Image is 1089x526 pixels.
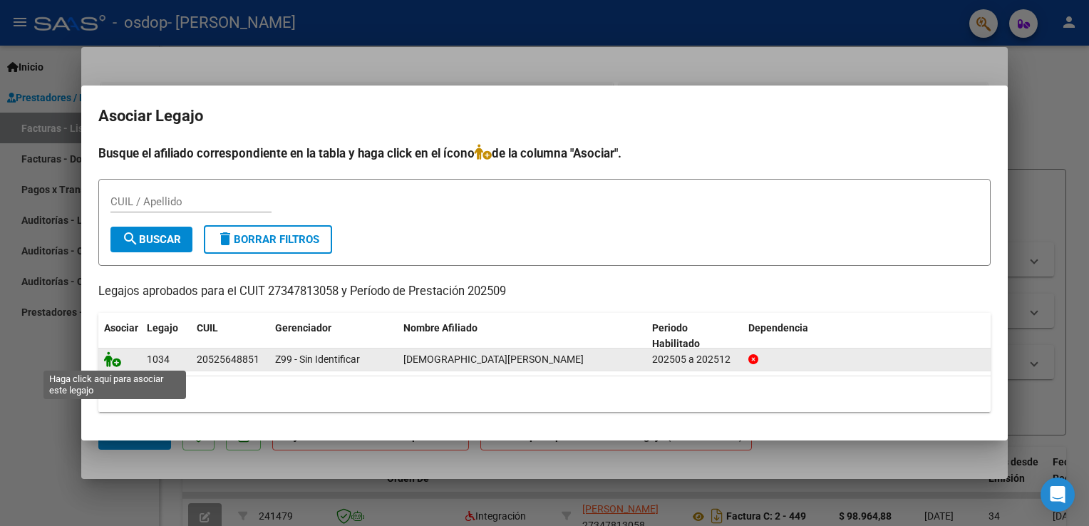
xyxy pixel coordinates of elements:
[1041,478,1075,512] div: Open Intercom Messenger
[646,313,743,360] datatable-header-cell: Periodo Habilitado
[147,354,170,365] span: 1034
[652,351,737,368] div: 202505 a 202512
[104,322,138,334] span: Asociar
[398,313,646,360] datatable-header-cell: Nombre Afiliado
[197,351,259,368] div: 20525648851
[122,230,139,247] mat-icon: search
[98,103,991,130] h2: Asociar Legajo
[403,322,478,334] span: Nombre Afiliado
[147,322,178,334] span: Legajo
[275,354,360,365] span: Z99 - Sin Identificar
[217,230,234,247] mat-icon: delete
[204,225,332,254] button: Borrar Filtros
[652,322,700,350] span: Periodo Habilitado
[98,144,991,163] h4: Busque el afiliado correspondiente en la tabla y haga click en el ícono de la columna "Asociar".
[748,322,808,334] span: Dependencia
[110,227,192,252] button: Buscar
[743,313,991,360] datatable-header-cell: Dependencia
[122,233,181,246] span: Buscar
[98,283,991,301] p: Legajos aprobados para el CUIT 27347813058 y Período de Prestación 202509
[275,322,331,334] span: Gerenciador
[98,313,141,360] datatable-header-cell: Asociar
[403,354,584,365] span: SUELDO JUANSE LEONIDAS
[217,233,319,246] span: Borrar Filtros
[98,376,991,412] div: 1 registros
[269,313,398,360] datatable-header-cell: Gerenciador
[141,313,191,360] datatable-header-cell: Legajo
[197,322,218,334] span: CUIL
[191,313,269,360] datatable-header-cell: CUIL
